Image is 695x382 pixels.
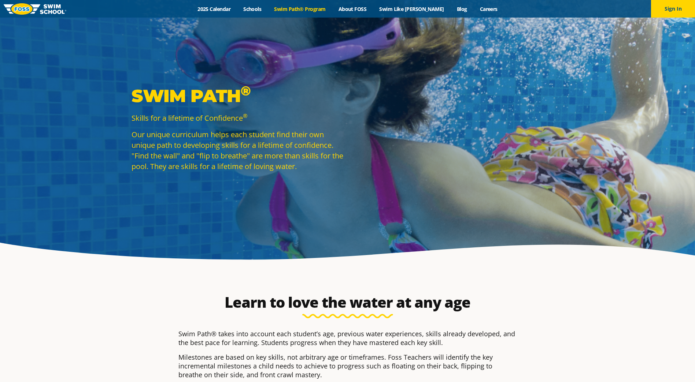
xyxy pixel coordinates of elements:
[473,5,504,12] a: Careers
[175,293,521,311] h2: Learn to love the water at any age
[4,3,66,15] img: FOSS Swim School Logo
[132,85,344,107] p: Swim Path
[132,113,344,123] p: Skills for a lifetime of Confidence
[132,129,344,172] p: Our unique curriculum helps each student find their own unique path to developing skills for a li...
[237,5,268,12] a: Schools
[243,112,247,119] sup: ®
[332,5,373,12] a: About FOSS
[268,5,332,12] a: Swim Path® Program
[450,5,473,12] a: Blog
[191,5,237,12] a: 2025 Calendar
[178,329,517,347] p: Swim Path® takes into account each student’s age, previous water experiences, skills already deve...
[178,353,517,379] p: Milestones are based on key skills, not arbitrary age or timeframes. Foss Teachers will identify ...
[241,83,251,99] sup: ®
[373,5,451,12] a: Swim Like [PERSON_NAME]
